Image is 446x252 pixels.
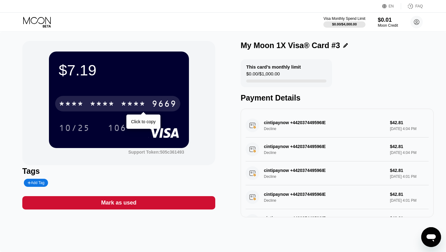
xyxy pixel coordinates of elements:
div: This card’s monthly limit [246,64,301,70]
div: 10/25 [59,124,90,134]
div: Add Tag [28,181,44,185]
div: $0.01Moon Credit [378,17,398,28]
div: 106 [103,120,131,136]
div: FAQ [415,4,423,8]
div: 106 [108,124,126,134]
div: Visa Monthly Spend Limit [323,16,365,21]
div: Payment Details [241,93,434,102]
div: EN [382,3,401,9]
div: $7.19 [59,61,179,79]
div: EN [389,4,394,8]
div: Moon Credit [378,23,398,28]
div: Mark as used [101,199,136,206]
div: Support Token:505c361493 [128,150,184,155]
div: Add Tag [24,179,48,187]
div: Visa Monthly Spend Limit$0.00/$4,000.00 [323,16,365,28]
iframe: Button to launch messaging window [421,227,441,247]
div: $0.00 / $1,000.00 [246,71,280,79]
div: My Moon 1X Visa® Card #3 [241,41,340,50]
div: Mark as used [22,196,215,209]
div: 10/25 [54,120,94,136]
div: Support Token: 505c361493 [128,150,184,155]
div: Tags [22,167,215,176]
div: FAQ [401,3,423,9]
div: 9669 [152,100,177,110]
div: $0.00 / $4,000.00 [332,22,357,26]
div: Click to copy [131,119,155,124]
div: $0.01 [378,17,398,23]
